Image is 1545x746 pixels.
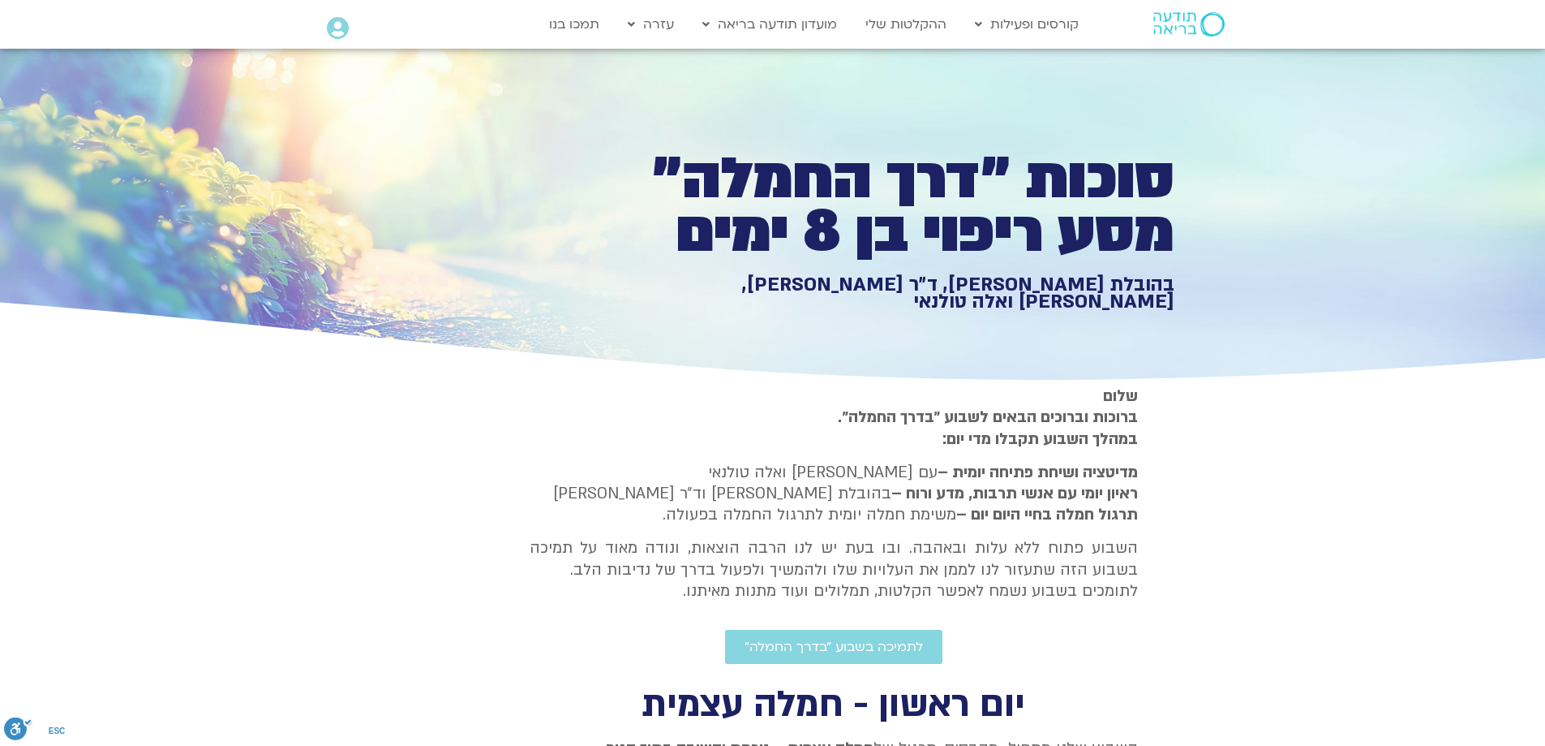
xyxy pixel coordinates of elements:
[694,9,845,40] a: מועדון תודעה בריאה
[956,504,1138,525] b: תרגול חמלה בחיי היום יום –
[1103,386,1138,407] strong: שלום
[530,688,1138,722] h2: יום ראשון - חמלה עצמית
[725,630,942,664] a: לתמיכה בשבוע ״בדרך החמלה״
[1153,12,1225,37] img: תודעה בריאה
[541,9,607,40] a: תמכו בנו
[612,153,1174,259] h1: סוכות ״דרך החמלה״ מסע ריפוי בן 8 ימים
[838,407,1138,449] strong: ברוכות וברוכים הבאים לשבוע ״בדרך החמלה״. במהלך השבוע תקבלו מדי יום:
[891,483,1138,504] b: ראיון יומי עם אנשי תרבות, מדע ורוח –
[745,640,923,654] span: לתמיכה בשבוע ״בדרך החמלה״
[620,9,682,40] a: עזרה
[967,9,1087,40] a: קורסים ופעילות
[530,462,1138,526] p: עם [PERSON_NAME] ואלה טולנאי בהובלת [PERSON_NAME] וד״ר [PERSON_NAME] משימת חמלה יומית לתרגול החמל...
[530,537,1138,602] p: השבוע פתוח ללא עלות ובאהבה. ובו בעת יש לנו הרבה הוצאות, ונודה מאוד על תמיכה בשבוע הזה שתעזור לנו ...
[938,462,1138,483] strong: מדיטציה ושיחת פתיחה יומית –
[612,276,1174,311] h1: בהובלת [PERSON_NAME], ד״ר [PERSON_NAME], [PERSON_NAME] ואלה טולנאי
[857,9,955,40] a: ההקלטות שלי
